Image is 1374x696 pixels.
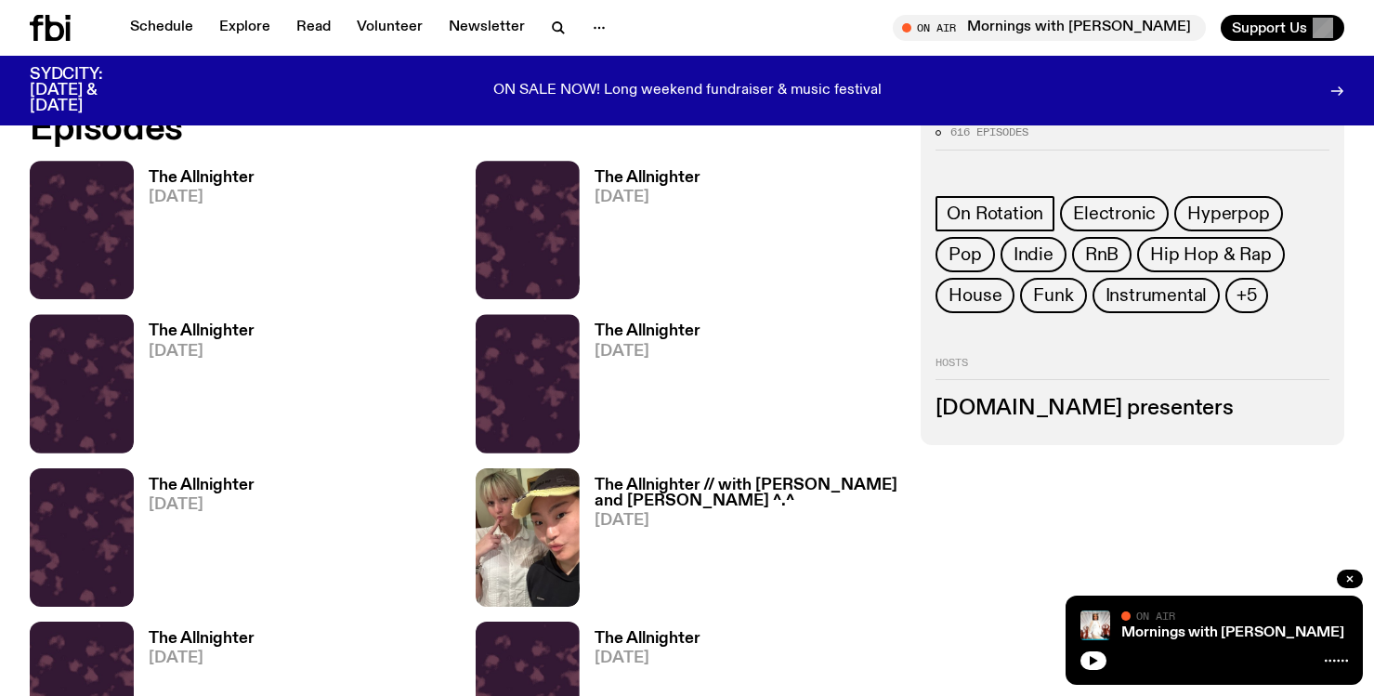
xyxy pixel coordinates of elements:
a: Read [285,15,342,41]
span: [DATE] [595,344,700,360]
button: On AirMornings with [PERSON_NAME] [893,15,1206,41]
p: ON SALE NOW! Long weekend fundraiser & music festival [493,83,882,99]
span: [DATE] [595,650,700,666]
a: The Allnighter[DATE] [134,323,255,453]
a: Pop [936,237,994,272]
button: +5 [1225,278,1268,313]
span: Hyperpop [1187,204,1269,224]
span: Pop [949,244,981,265]
span: House [949,285,1001,306]
span: [DATE] [595,513,899,529]
img: Two girls take a selfie. Girl on the right wears a baseball cap and wearing a black hoodie. Girl ... [476,468,580,607]
span: Hip Hop & Rap [1150,244,1271,265]
h3: The Allnighter [595,170,700,186]
span: Funk [1033,285,1073,306]
span: [DATE] [149,497,255,513]
span: +5 [1237,285,1257,306]
span: 616 episodes [950,127,1028,138]
h2: Hosts [936,358,1329,380]
span: [DATE] [149,190,255,205]
a: On Rotation [936,196,1054,231]
h3: The Allnighter // with [PERSON_NAME] and [PERSON_NAME] ^.^ [595,478,899,509]
a: Explore [208,15,281,41]
a: Funk [1020,278,1086,313]
a: Electronic [1060,196,1169,231]
a: Volunteer [346,15,434,41]
span: Electronic [1073,204,1156,224]
h3: SYDCITY: [DATE] & [DATE] [30,67,149,114]
h3: The Allnighter [149,478,255,493]
a: Hip Hop & Rap [1137,237,1284,272]
a: The Allnighter[DATE] [580,170,700,299]
a: Instrumental [1093,278,1221,313]
a: Schedule [119,15,204,41]
span: On Air [1136,610,1175,622]
span: On Rotation [947,204,1043,224]
a: House [936,278,1014,313]
a: The Allnighter[DATE] [134,170,255,299]
a: The Allnighter[DATE] [134,478,255,607]
h3: The Allnighter [149,323,255,339]
span: Instrumental [1106,285,1208,306]
span: RnB [1085,244,1119,265]
a: Newsletter [438,15,536,41]
a: RnB [1072,237,1132,272]
h3: The Allnighter [595,631,700,647]
a: Indie [1001,237,1066,272]
span: [DATE] [149,650,255,666]
h3: The Allnighter [595,323,700,339]
h3: The Allnighter [149,631,255,647]
span: Support Us [1232,20,1307,36]
a: The Allnighter // with [PERSON_NAME] and [PERSON_NAME] ^.^[DATE] [580,478,899,607]
a: Hyperpop [1174,196,1282,231]
h2: Episodes [30,112,898,146]
button: Support Us [1221,15,1344,41]
span: [DATE] [595,190,700,205]
span: [DATE] [149,344,255,360]
h3: The Allnighter [149,170,255,186]
a: The Allnighter[DATE] [580,323,700,453]
span: Indie [1014,244,1053,265]
a: Mornings with [PERSON_NAME] [1121,625,1344,640]
h3: [DOMAIN_NAME] presenters [936,399,1329,419]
